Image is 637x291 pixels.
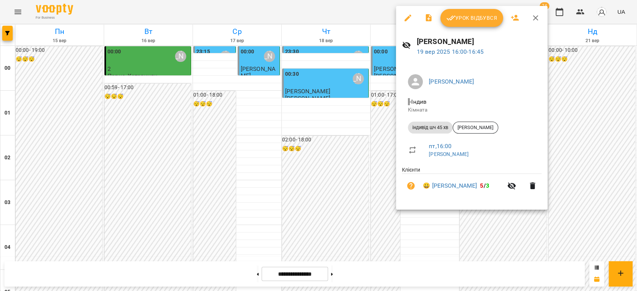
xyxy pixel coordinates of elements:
a: [PERSON_NAME] [429,78,474,85]
span: - Індив [408,98,428,105]
ul: Клієнти [402,166,541,201]
a: 😀 [PERSON_NAME] [423,181,477,190]
span: Урок відбувся [446,13,497,22]
span: індивід шч 45 хв [408,124,453,131]
a: 19 вер 2025 16:00-16:45 [417,48,484,55]
div: [PERSON_NAME] [453,122,498,134]
a: пт , 16:00 [429,143,452,150]
span: 5 [480,182,483,189]
h6: [PERSON_NAME] [417,36,541,47]
span: [PERSON_NAME] [453,124,498,131]
span: 3 [486,182,489,189]
b: / [480,182,489,189]
a: [PERSON_NAME] [429,151,469,157]
button: Урок відбувся [440,9,503,27]
button: Візит ще не сплачено. Додати оплату? [402,177,420,195]
p: Кімната [408,106,535,114]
